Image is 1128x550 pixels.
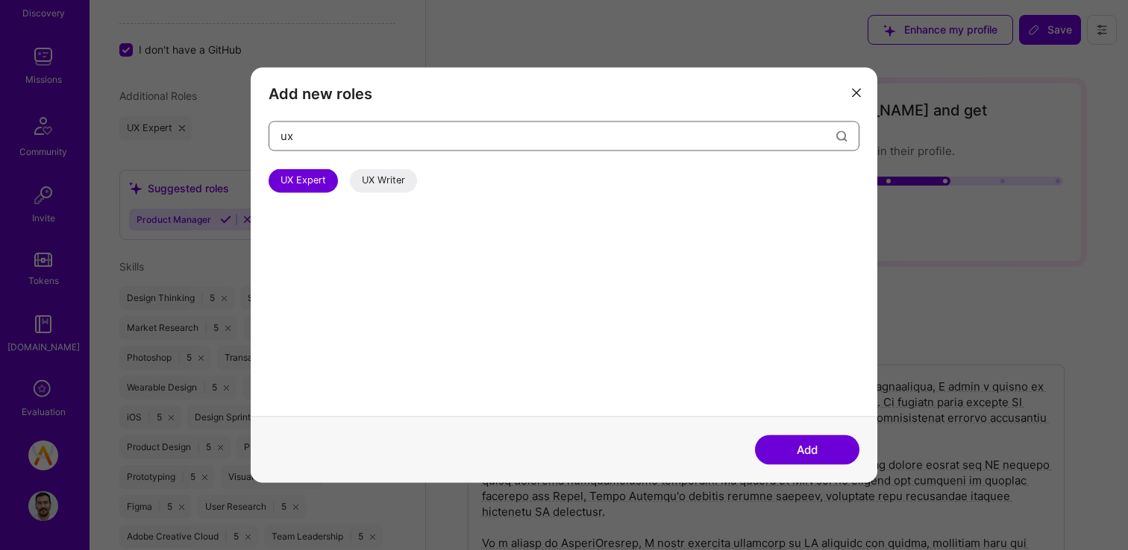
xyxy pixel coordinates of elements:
[281,117,836,155] input: Search...
[251,67,877,482] div: modal
[350,168,417,192] div: UX Writer
[836,130,847,142] i: icon Search
[269,168,338,192] div: UX Expert
[269,85,859,103] h3: Add new roles
[755,435,859,465] button: Add
[852,88,861,97] i: icon Close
